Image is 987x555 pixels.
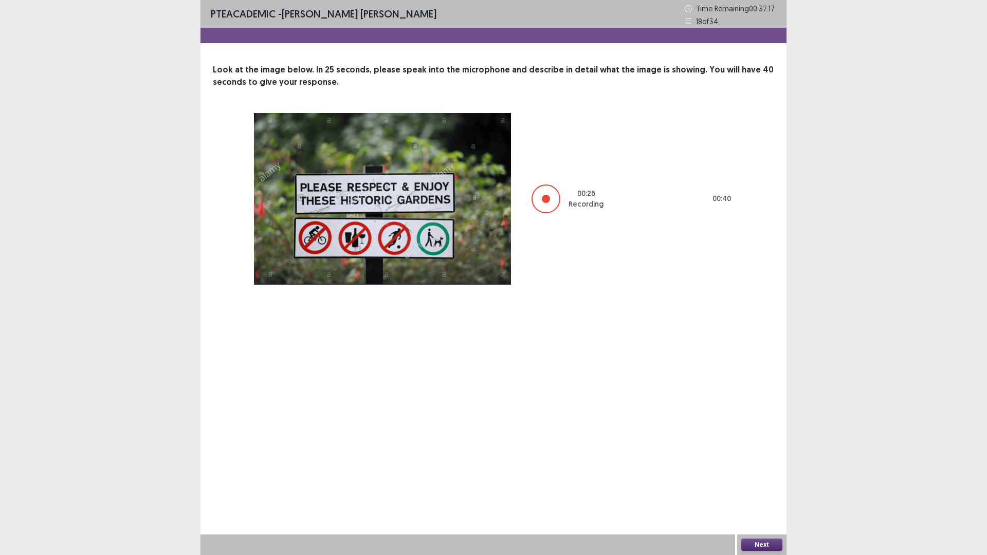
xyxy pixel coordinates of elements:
[696,16,718,27] p: 18 of 34
[213,64,774,88] p: Look at the image below. In 25 seconds, please speak into the microphone and describe in detail w...
[712,193,731,204] p: 00 : 40
[696,3,776,14] p: Time Remaining 00 : 37 : 17
[741,539,782,551] button: Next
[254,113,511,285] img: image-description
[577,188,595,199] p: 00 : 26
[211,7,276,20] span: PTE academic
[569,199,604,210] p: Recording
[211,6,436,22] p: - [PERSON_NAME] [PERSON_NAME]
